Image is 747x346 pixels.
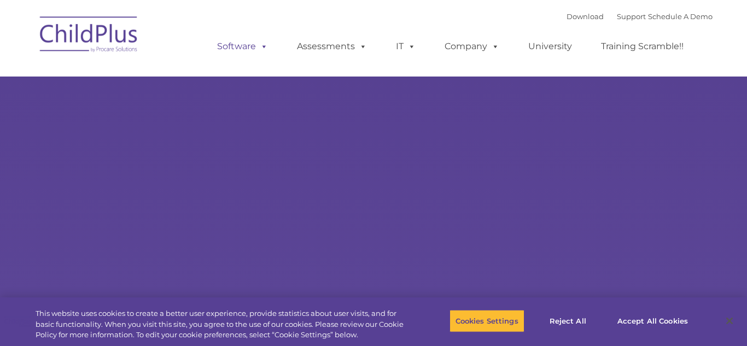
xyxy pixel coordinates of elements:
a: IT [385,36,427,57]
a: Assessments [286,36,378,57]
a: Company [434,36,510,57]
button: Accept All Cookies [611,309,694,332]
a: Training Scramble!! [590,36,695,57]
div: This website uses cookies to create a better user experience, provide statistics about user visit... [36,308,411,341]
button: Cookies Settings [450,309,524,332]
img: ChildPlus by Procare Solutions [34,9,144,63]
button: Close [717,309,742,333]
a: Support [617,12,646,21]
font: | [567,12,713,21]
button: Reject All [534,309,602,332]
a: University [517,36,583,57]
a: Download [567,12,604,21]
a: Software [206,36,279,57]
a: Schedule A Demo [648,12,713,21]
